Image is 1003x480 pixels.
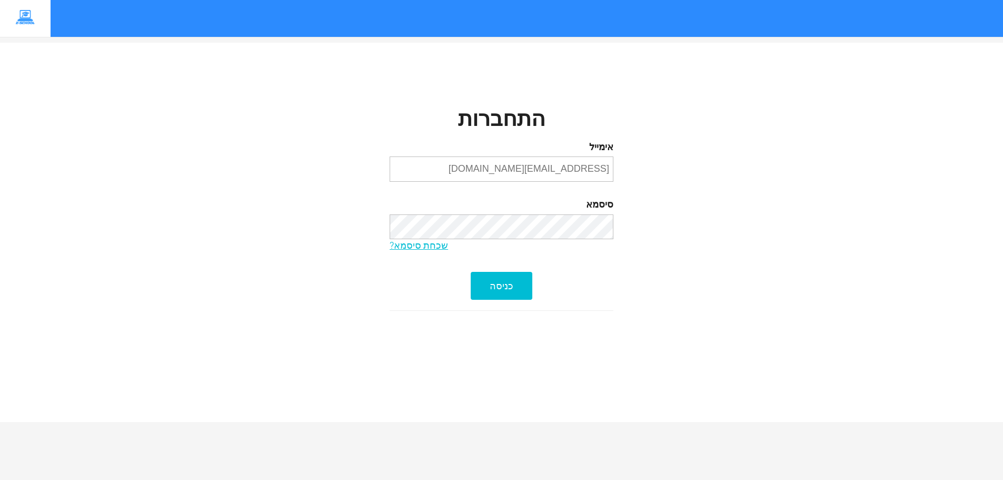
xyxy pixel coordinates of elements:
a: שכחת סיסמא? [390,239,613,253]
label: אימייל [390,141,613,154]
div: כניסה [471,272,532,300]
label: סיסמא [390,198,613,212]
h3: התחברות [390,108,613,132]
img: Z-School logo [8,8,43,28]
